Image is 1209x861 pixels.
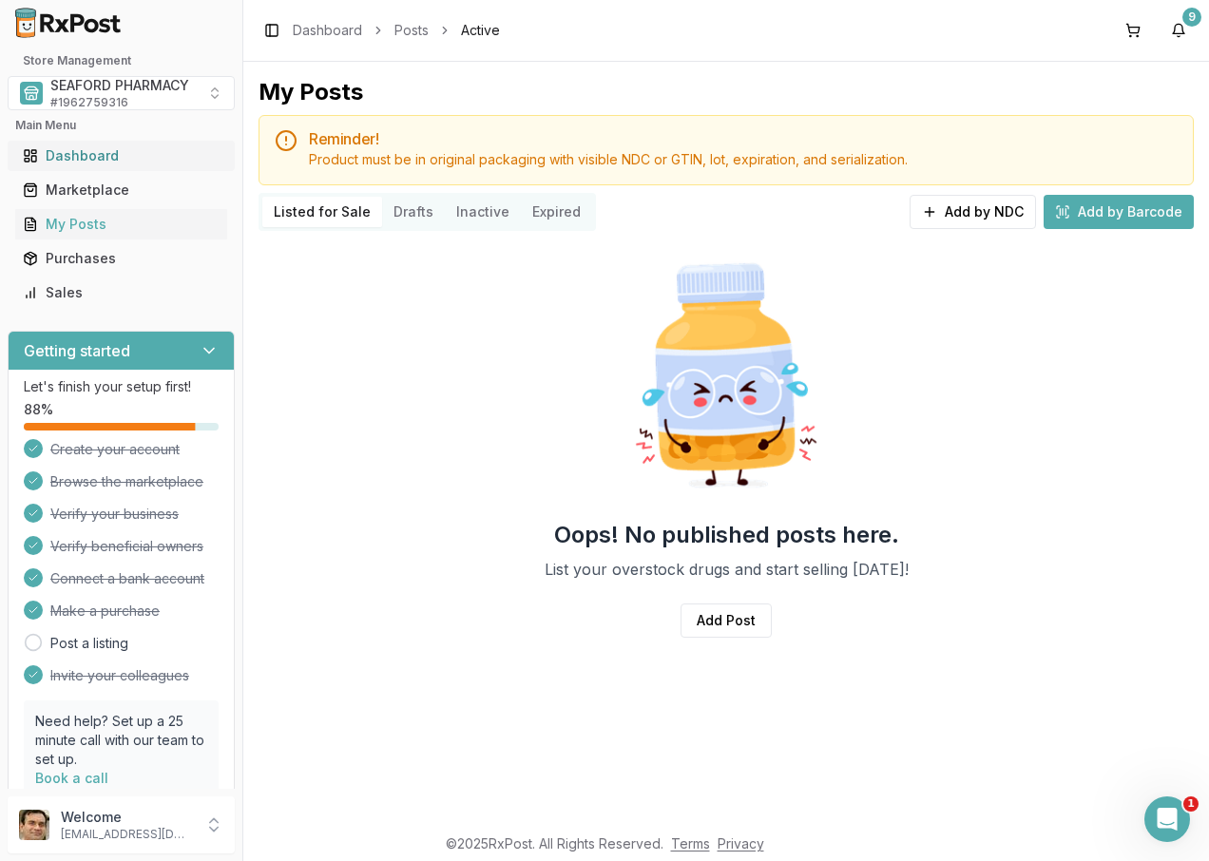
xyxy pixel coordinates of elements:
h2: Main Menu [15,118,227,133]
div: Purchases [23,249,220,268]
div: My Posts [259,77,363,107]
h2: Store Management [8,53,235,68]
span: Create your account [50,440,180,459]
img: RxPost Logo [8,8,129,38]
p: [EMAIL_ADDRESS][DOMAIN_NAME] [61,827,193,842]
h5: Reminder! [309,131,1178,146]
iframe: Intercom live chat [1144,796,1190,842]
h3: Getting started [24,339,130,362]
a: Add Post [681,603,772,638]
p: Need help? Set up a 25 minute call with our team to set up. [35,712,207,769]
button: Add by NDC [910,195,1036,229]
a: Dashboard [293,21,362,40]
button: Select a view [8,76,235,110]
a: Privacy [718,835,764,851]
div: Sales [23,283,220,302]
span: Verify your business [50,505,179,524]
span: SEAFORD PHARMACY [50,76,189,95]
span: Connect a bank account [50,569,204,588]
p: Let's finish your setup first! [24,377,219,396]
a: Sales [15,276,227,310]
span: Active [461,21,500,40]
img: User avatar [19,810,49,840]
span: 1 [1183,796,1199,812]
button: My Posts [8,209,235,239]
button: Sales [8,277,235,308]
span: Invite your colleagues [50,666,189,685]
a: Marketplace [15,173,227,207]
span: 88 % [24,400,53,419]
button: Drafts [382,197,445,227]
button: Dashboard [8,141,235,171]
p: Welcome [61,808,193,827]
button: Add by Barcode [1044,195,1194,229]
div: Dashboard [23,146,220,165]
a: Terms [671,835,710,851]
span: # 1962759316 [50,95,128,110]
button: Purchases [8,243,235,274]
button: Expired [521,197,592,227]
a: Post a listing [50,634,128,653]
div: My Posts [23,215,220,234]
div: Marketplace [23,181,220,200]
p: List your overstock drugs and start selling [DATE]! [545,558,909,581]
nav: breadcrumb [293,21,500,40]
button: Listed for Sale [262,197,382,227]
div: Product must be in original packaging with visible NDC or GTIN, lot, expiration, and serialization. [309,150,1178,169]
a: My Posts [15,207,227,241]
span: Make a purchase [50,602,160,621]
a: Posts [394,21,429,40]
span: Browse the marketplace [50,472,203,491]
span: Verify beneficial owners [50,537,203,556]
button: Inactive [445,197,521,227]
a: Dashboard [15,139,227,173]
div: 9 [1182,8,1201,27]
button: 9 [1163,15,1194,46]
h2: Oops! No published posts here. [554,520,899,550]
a: Purchases [15,241,227,276]
button: Marketplace [8,175,235,205]
a: Book a call [35,770,108,786]
img: Sad Pill Bottle [604,254,848,497]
